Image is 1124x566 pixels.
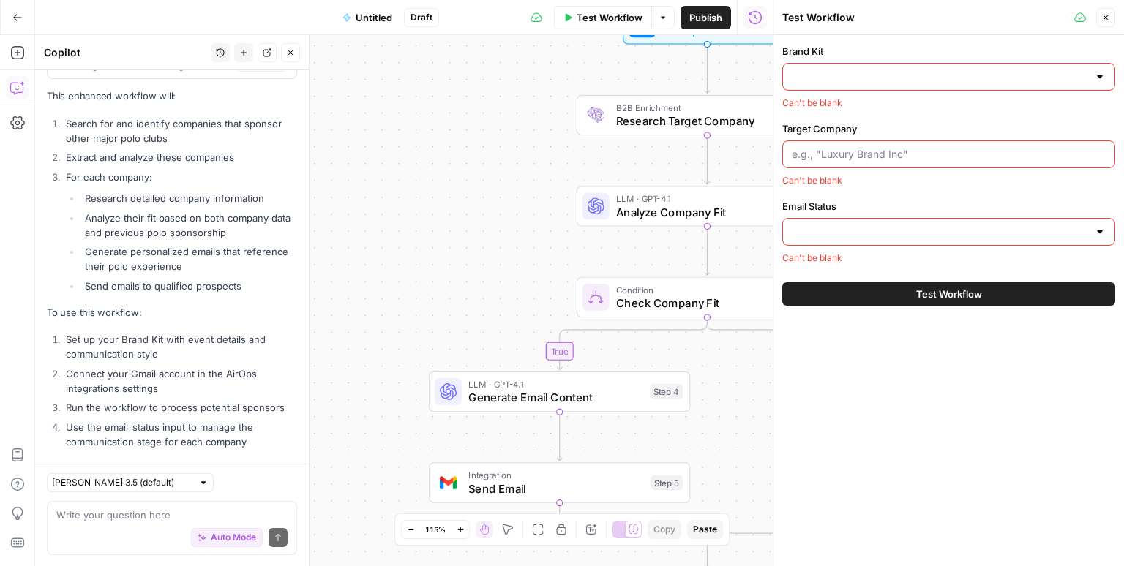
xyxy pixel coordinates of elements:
span: Condition [616,283,792,296]
span: LLM · GPT-4.1 [616,192,792,205]
div: IntegrationSend EmailStep 5 [429,462,690,502]
div: Set Inputs [577,4,838,44]
span: Check Company Fit [616,295,792,312]
button: Copy [648,520,681,539]
span: Draft [411,11,432,24]
div: B2B EnrichmentResearch Target Company [577,95,838,135]
li: Search for and identify companies that sponsor other major polo clubs [62,116,297,146]
div: LLM · GPT-4.1Analyze Company Fit [577,186,838,226]
span: Untitled [356,10,392,25]
div: Can't be blank [782,252,1115,265]
div: ConditionCheck Company Fit [577,277,838,317]
img: lpaqdqy7dn0qih3o8499dt77wl9d [588,107,604,124]
li: Send emails to qualified prospects [81,279,297,293]
li: Research detailed company information [81,191,297,205]
li: Run the workflow to process potential sponsors [62,400,297,415]
span: Publish [689,10,722,25]
span: Integration [468,468,644,481]
g: Edge from step_1 to step_2 [705,135,710,184]
button: Auto Mode [191,527,263,546]
div: Step 5 [651,475,683,491]
button: Test Workflow [782,282,1115,306]
li: Use the email_status input to manage the communication stage for each company [62,420,297,449]
span: 115% [425,524,446,535]
li: Connect your Gmail account in the AirOps integrations settings [62,366,297,396]
li: Generate personalized emails that reference their polo experience [81,244,297,273]
span: Auto Mode [211,530,256,543]
span: B2B Enrichment [616,101,793,114]
span: LLM · GPT-4.1 [468,377,643,390]
li: Analyze their fit based on both company data and previous polo sponsorship [81,211,297,240]
span: Paste [693,523,717,536]
img: gmail%20(1).png [440,474,457,491]
div: Can't be blank [782,174,1115,187]
li: Set up your Brand Kit with event details and communication style [62,332,297,361]
g: Edge from step_4 to step_5 [557,412,562,461]
span: Analyze Company Fit [616,203,792,220]
g: Edge from start to step_1 [705,44,710,93]
button: Untitled [334,6,401,29]
label: Brand Kit [782,44,1115,59]
span: Research Target Company [616,113,793,129]
span: Send Email [468,480,644,497]
input: Claude Sonnet 3.5 (default) [52,475,192,489]
p: To use this workflow: [47,305,297,320]
label: Email Status [782,199,1115,214]
li: Extract and analyze these companies [62,150,297,165]
span: Test Workflow [577,10,642,25]
div: Step 4 [650,384,683,399]
div: LLM · GPT-4.1Generate Email ContentStep 4 [429,371,690,412]
p: Would you like me to explain any part of this workflow in more detail or make any adjustments to ... [47,461,297,507]
g: Edge from step_2 to step_3 [705,226,710,275]
button: Publish [681,6,731,29]
label: Target Company [782,121,1115,136]
button: Test Workflow [554,6,651,29]
div: Can't be blank [782,97,1115,110]
div: Copilot [44,45,206,60]
input: e.g., "Luxury Brand Inc" [792,147,1106,162]
span: Copy [653,523,675,536]
span: Set Inputs [662,21,746,38]
g: Edge from step_3 to step_4 [557,317,707,370]
li: For each company: [62,170,297,293]
span: Test Workflow [916,287,982,301]
p: This enhanced workflow will: [47,88,297,104]
span: Generate Email Content [468,389,643,406]
button: Paste [687,520,723,539]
